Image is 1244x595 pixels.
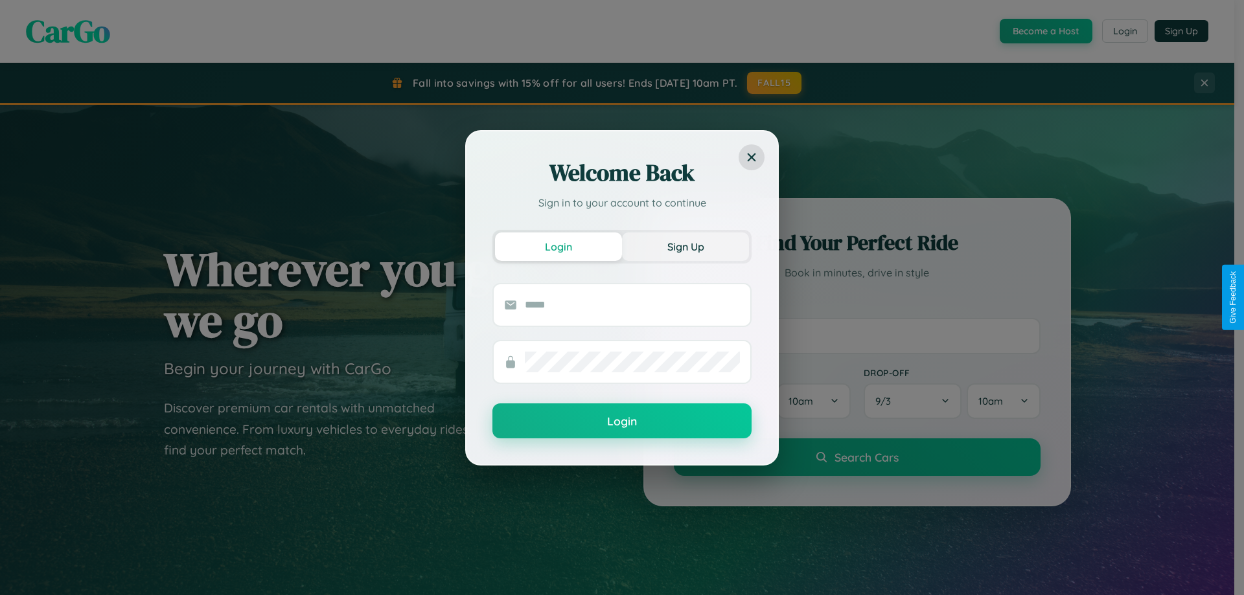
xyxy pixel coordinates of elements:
[492,403,752,438] button: Login
[492,195,752,210] p: Sign in to your account to continue
[1228,271,1238,324] div: Give Feedback
[492,157,752,188] h2: Welcome Back
[495,232,622,261] button: Login
[622,232,749,261] button: Sign Up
